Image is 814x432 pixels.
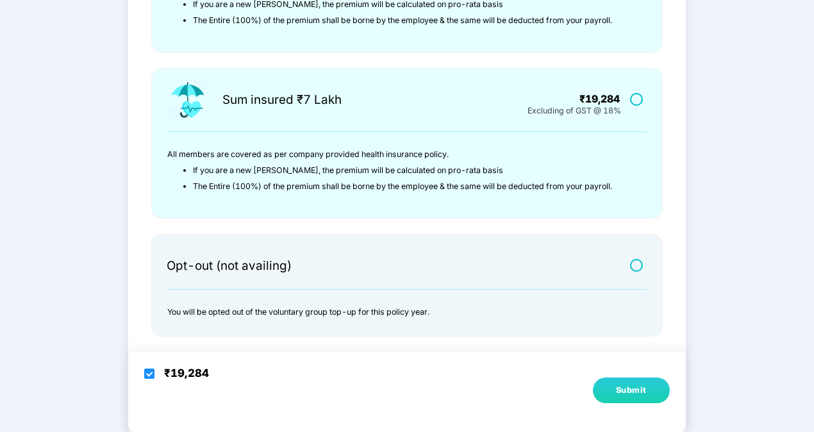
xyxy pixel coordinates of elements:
div: Sum insured ₹7 Lakh [222,94,342,108]
p: All members are covered as per company provided health insurance policy. [167,147,631,163]
li: If you are a new [PERSON_NAME], the premium will be calculated on pro-rata basis [193,163,631,179]
li: The Entire (100%) of the premium shall be borne by the employee & the same will be deducted from ... [193,179,631,195]
button: Submit [593,378,670,403]
div: Submit [616,384,647,397]
div: ₹19,284 [164,367,209,379]
div: Excluding of GST @ 18% [527,103,621,113]
p: You will be opted out of the voluntary group top-up for this policy year. [167,304,631,320]
li: The Entire (100%) of the premium shall be borne by the employee & the same will be deducted from ... [193,13,631,29]
div: Opt-out (not availing) [167,260,292,274]
div: ₹19,284 [513,94,620,106]
img: icon [167,78,210,122]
